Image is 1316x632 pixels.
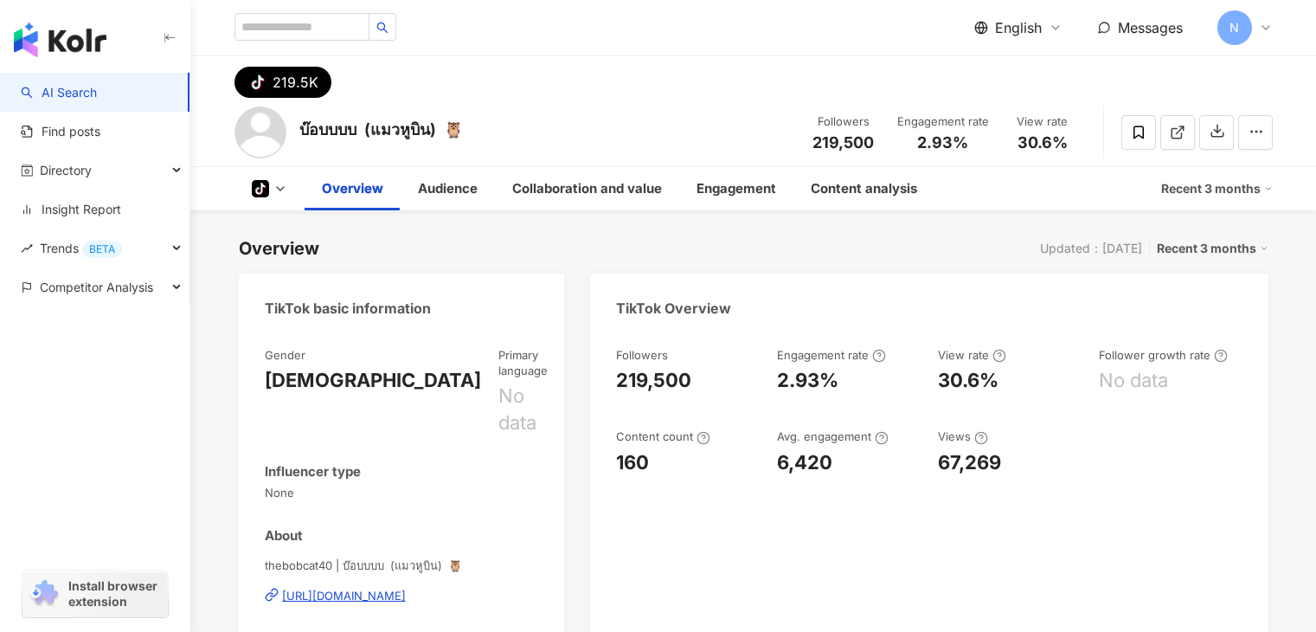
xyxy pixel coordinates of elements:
img: logo [14,23,106,57]
div: About [265,526,303,545]
div: TikTok Overview [616,299,731,318]
div: TikTok basic information [265,299,431,318]
div: Updated：[DATE] [1040,242,1142,255]
button: 219.5K [234,67,331,98]
div: 6,420 [777,449,832,476]
span: Competitor Analysis [40,268,153,306]
div: Overview [239,236,319,261]
span: 30.6% [1017,134,1068,152]
span: Messages [1118,19,1183,36]
span: Directory [40,151,92,190]
div: 219.5K [273,70,318,94]
div: [URL][DOMAIN_NAME] [282,588,406,603]
a: [URL][DOMAIN_NAME] [265,588,539,603]
span: English [995,18,1042,37]
span: Trends [40,229,122,268]
div: Recent 3 months [1161,175,1273,203]
span: 219,500 [812,133,874,152]
a: Insight Report [21,201,121,218]
div: Engagement [697,178,776,199]
div: No data [1099,367,1168,394]
div: Audience [418,178,478,199]
div: Primary language [498,347,548,378]
div: Influencer type [265,462,361,480]
span: N [1229,18,1239,37]
span: search [376,22,388,34]
div: View rate [1010,113,1075,131]
div: Views [938,429,988,444]
div: 67,269 [938,449,1001,476]
div: Engagement rate [897,113,989,131]
div: Avg. engagement [777,429,889,444]
div: [DEMOGRAPHIC_DATA] [265,367,481,394]
span: None [265,485,539,500]
div: Collaboration and value [512,178,662,199]
div: Recent 3 months [1157,237,1268,260]
div: Follower growth rate [1099,347,1228,363]
div: 219,500 [616,367,691,394]
span: 2.93% [917,134,968,152]
a: searchAI Search [21,84,97,101]
img: KOL Avatar [234,106,286,158]
span: Install browser extension [68,578,163,609]
div: Content analysis [811,178,917,199]
div: 160 [616,449,649,476]
a: Find posts [21,123,100,140]
div: No data [498,383,548,436]
div: View rate [938,347,1006,363]
div: บ๊อบบบบ (แมวหูบิน) 🦉 [299,119,463,140]
div: Content count [616,429,710,444]
div: Gender [265,347,305,363]
span: thebobcat40 | บ๊อบบบบ (แมวหูบิน) 🦉 [265,558,539,573]
div: Followers [811,113,876,131]
div: 2.93% [777,367,838,394]
div: Followers [616,347,668,363]
div: Engagement rate [777,347,886,363]
span: rise [21,242,33,255]
img: chrome extension [28,580,61,608]
div: Overview [322,178,383,199]
div: 30.6% [938,367,998,394]
a: chrome extensionInstall browser extension [22,571,168,617]
div: BETA [82,241,122,258]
